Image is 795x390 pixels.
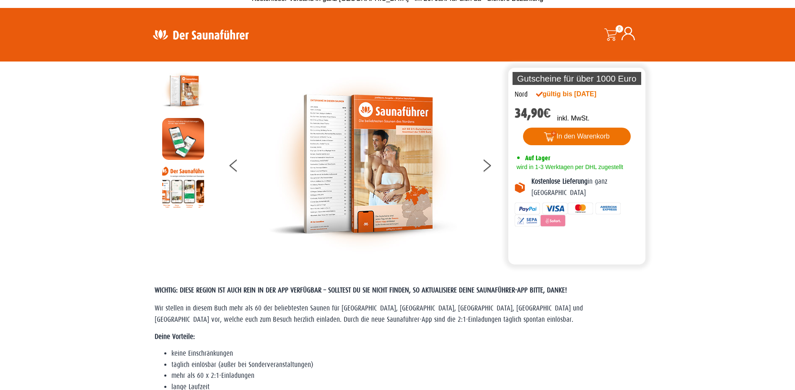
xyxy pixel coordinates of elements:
p: inkl. MwSt. [557,113,589,123]
li: täglich einlösbar (außer bei Sonderveranstaltungen) [171,359,641,370]
li: mehr als 60 x 2:1-Einladungen [171,370,641,381]
div: gültig bis [DATE] [536,89,615,99]
span: WICHTIG: DIESE REGION IST AUCH REIN IN DER APP VERFÜGBAR – SOLLTEST DU SIE NICHT FINDEN, SO AKTUA... [155,286,567,294]
span: € [544,105,551,121]
button: In den Warenkorb [523,128,631,145]
li: keine Einschränkungen [171,348,641,359]
img: MOCKUP-iPhone_regional [162,118,204,160]
span: 0 [616,25,623,33]
img: Anleitung7tn [162,166,204,208]
span: wird in 1-3 Werktagen per DHL zugestellt [515,164,623,170]
div: Nord [515,89,528,100]
p: Gutscheine für über 1000 Euro [513,72,642,85]
b: Kostenlose Lieferung [531,177,588,185]
strong: Deine Vorteile: [155,333,195,341]
p: in ganz [GEOGRAPHIC_DATA] [531,176,640,198]
span: Auf Lager [525,154,550,162]
bdi: 34,90 [515,105,551,121]
span: Wir stellen in diesem Buch mehr als 60 der beliebtesten Saunen für [GEOGRAPHIC_DATA], [GEOGRAPHIC... [155,304,583,323]
img: der-saunafuehrer-2025-nord [162,70,204,112]
img: der-saunafuehrer-2025-nord [269,70,457,258]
